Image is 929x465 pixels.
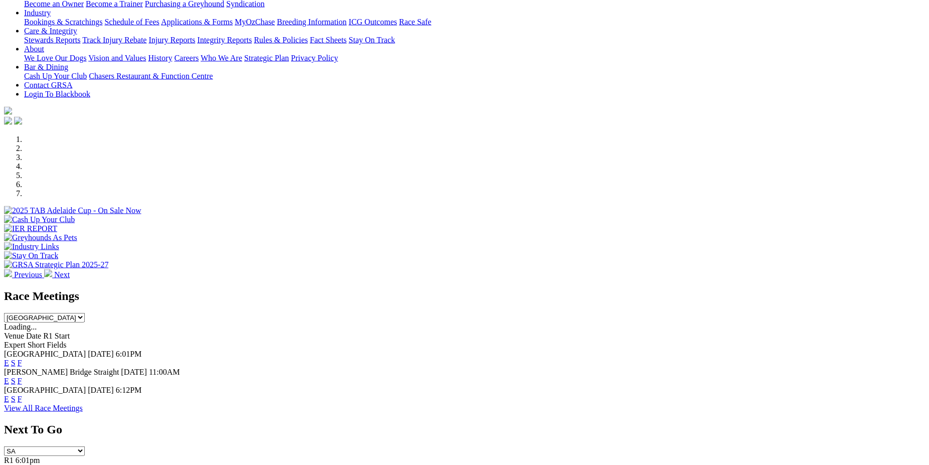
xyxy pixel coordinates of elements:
[44,269,52,277] img: chevron-right-pager-white.svg
[18,359,22,367] a: F
[254,36,308,44] a: Rules & Policies
[148,36,195,44] a: Injury Reports
[24,54,925,63] div: About
[24,36,80,44] a: Stewards Reports
[18,377,22,385] a: F
[88,350,114,358] span: [DATE]
[24,27,77,35] a: Care & Integrity
[349,36,395,44] a: Stay On Track
[399,18,431,26] a: Race Safe
[4,377,9,385] a: E
[277,18,347,26] a: Breeding Information
[24,72,925,81] div: Bar & Dining
[24,90,90,98] a: Login To Blackbook
[4,242,59,251] img: Industry Links
[4,107,12,115] img: logo-grsa-white.png
[148,54,172,62] a: History
[88,386,114,394] span: [DATE]
[11,395,16,403] a: S
[4,350,86,358] span: [GEOGRAPHIC_DATA]
[82,36,146,44] a: Track Injury Rebate
[4,233,77,242] img: Greyhounds As Pets
[24,81,72,89] a: Contact GRSA
[54,270,70,279] span: Next
[24,54,86,62] a: We Love Our Dogs
[4,289,925,303] h2: Race Meetings
[174,54,199,62] a: Careers
[4,386,86,394] span: [GEOGRAPHIC_DATA]
[4,224,57,233] img: IER REPORT
[4,332,24,340] span: Venue
[310,36,347,44] a: Fact Sheets
[235,18,275,26] a: MyOzChase
[24,63,68,71] a: Bar & Dining
[14,117,22,125] img: twitter.svg
[104,18,159,26] a: Schedule of Fees
[89,72,213,80] a: Chasers Restaurant & Function Centre
[11,377,16,385] a: S
[4,251,58,260] img: Stay On Track
[4,423,925,436] h2: Next To Go
[24,18,102,26] a: Bookings & Scratchings
[16,456,40,464] span: 6:01pm
[14,270,42,279] span: Previous
[4,260,108,269] img: GRSA Strategic Plan 2025-27
[116,386,142,394] span: 6:12PM
[349,18,397,26] a: ICG Outcomes
[121,368,147,376] span: [DATE]
[24,18,925,27] div: Industry
[28,341,45,349] span: Short
[24,45,44,53] a: About
[4,270,44,279] a: Previous
[24,36,925,45] div: Care & Integrity
[244,54,289,62] a: Strategic Plan
[116,350,142,358] span: 6:01PM
[4,341,26,349] span: Expert
[149,368,180,376] span: 11:00AM
[4,117,12,125] img: facebook.svg
[4,323,37,331] span: Loading...
[26,332,41,340] span: Date
[24,72,87,80] a: Cash Up Your Club
[4,368,119,376] span: [PERSON_NAME] Bridge Straight
[4,206,141,215] img: 2025 TAB Adelaide Cup - On Sale Now
[197,36,252,44] a: Integrity Reports
[47,341,66,349] span: Fields
[88,54,146,62] a: Vision and Values
[4,269,12,277] img: chevron-left-pager-white.svg
[201,54,242,62] a: Who We Are
[18,395,22,403] a: F
[11,359,16,367] a: S
[4,456,14,464] span: R1
[44,270,70,279] a: Next
[4,404,83,412] a: View All Race Meetings
[291,54,338,62] a: Privacy Policy
[4,359,9,367] a: E
[161,18,233,26] a: Applications & Forms
[4,215,75,224] img: Cash Up Your Club
[24,9,51,17] a: Industry
[4,395,9,403] a: E
[43,332,70,340] span: R1 Start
